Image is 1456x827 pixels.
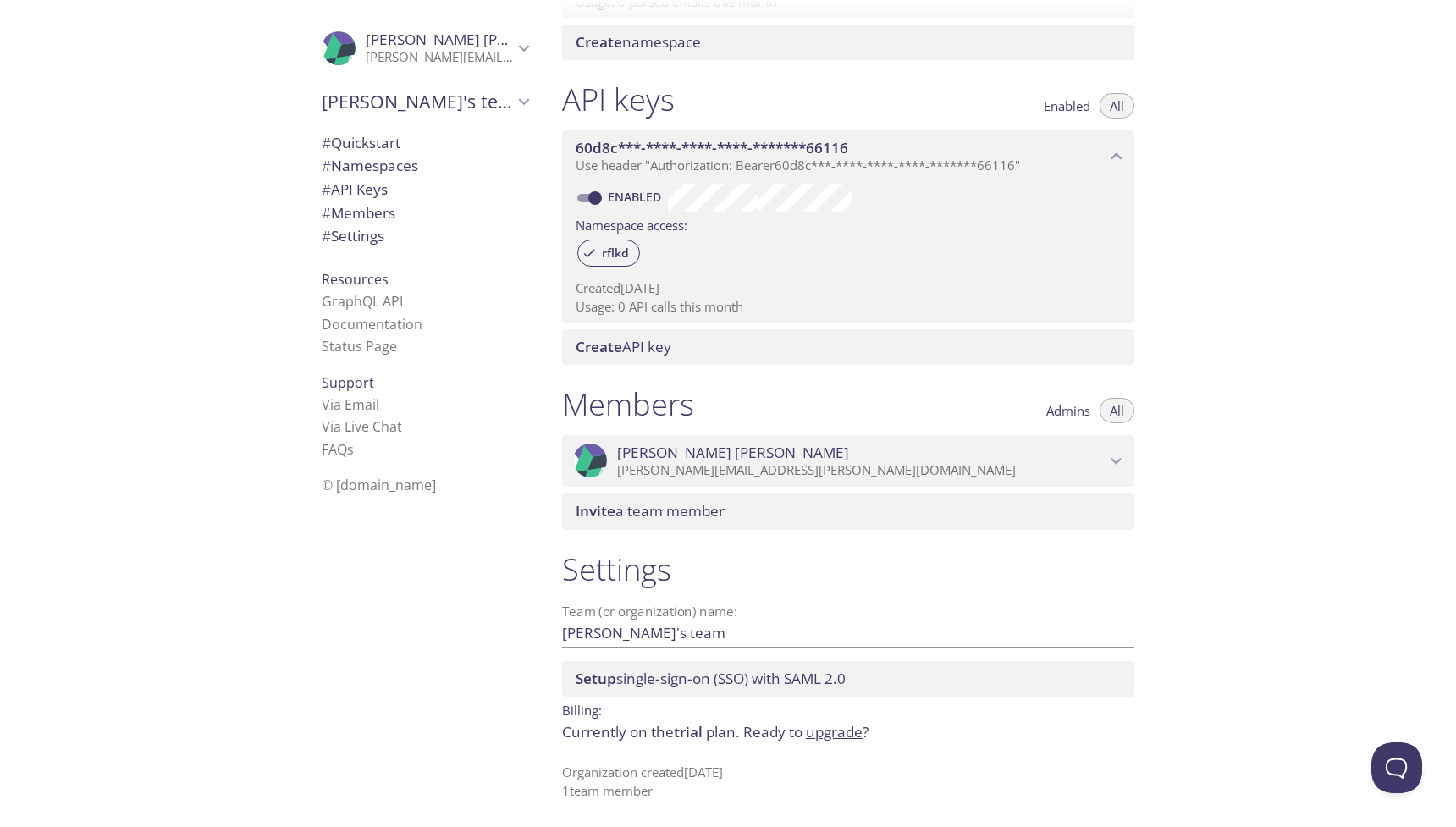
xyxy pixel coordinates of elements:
span: Namespaces [322,156,418,175]
p: [PERSON_NAME][EMAIL_ADDRESS][PERSON_NAME][DOMAIN_NAME] [366,49,513,66]
div: Setup SSO [562,661,1134,697]
span: Quickstart [322,133,400,152]
button: All [1100,93,1134,119]
a: Via Email [322,395,379,414]
span: Create [576,337,622,356]
div: Quickstart [308,131,542,155]
p: Organization created [DATE] 1 team member [562,764,1134,800]
button: All [1100,398,1134,423]
div: rflkd [577,240,640,267]
button: Enabled [1034,93,1100,119]
span: a team member [576,501,725,521]
div: Invite a team member [562,493,1134,529]
span: Support [322,373,374,392]
a: Enabled [605,189,668,205]
button: Admins [1036,398,1100,423]
div: Members [308,201,542,225]
span: # [322,203,331,223]
span: Settings [322,226,384,245]
div: Javier Rugel [308,20,542,76]
p: Usage: 0 API calls this month [576,298,1121,316]
a: upgrade [806,722,863,742]
span: # [322,226,331,245]
span: Members [322,203,395,223]
span: rflkd [592,245,639,261]
span: Create [576,32,622,52]
a: Via Live Chat [322,417,402,436]
a: Status Page [322,337,397,356]
span: # [322,179,331,199]
span: s [347,440,354,459]
div: Namespaces [308,154,542,178]
a: Documentation [322,315,422,334]
p: Billing: [562,697,1134,721]
h1: API keys [562,80,675,119]
p: Currently on the plan. [562,721,1134,743]
div: Javier's team [308,80,542,124]
span: Invite [576,501,615,521]
span: Ready to ? [743,722,869,742]
span: # [322,156,331,175]
h1: Members [562,385,694,423]
span: [PERSON_NAME] [PERSON_NAME] [617,444,849,462]
div: Javier Rugel [562,435,1134,488]
a: GraphQL API [322,292,403,311]
span: single-sign-on (SSO) with SAML 2.0 [576,669,846,688]
div: Team Settings [308,224,542,248]
label: Namespace access: [576,212,687,236]
span: Resources [322,270,389,289]
label: Team (or organization) name: [562,605,738,618]
p: Created [DATE] [576,279,1121,297]
span: Setup [576,669,616,688]
span: [PERSON_NAME]'s team [322,90,513,113]
div: Create namespace [562,25,1134,60]
p: [PERSON_NAME][EMAIL_ADDRESS][PERSON_NAME][DOMAIN_NAME] [617,462,1106,479]
a: FAQ [322,440,354,459]
span: # [322,133,331,152]
div: API Keys [308,178,542,201]
span: [PERSON_NAME] [PERSON_NAME] [366,30,598,49]
div: Create API Key [562,329,1134,365]
span: trial [674,722,703,742]
span: namespace [576,32,701,52]
iframe: Help Scout Beacon - Open [1371,742,1422,793]
span: API key [576,337,671,356]
span: © [DOMAIN_NAME] [322,476,436,494]
h1: Settings [562,550,1134,588]
span: API Keys [322,179,388,199]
